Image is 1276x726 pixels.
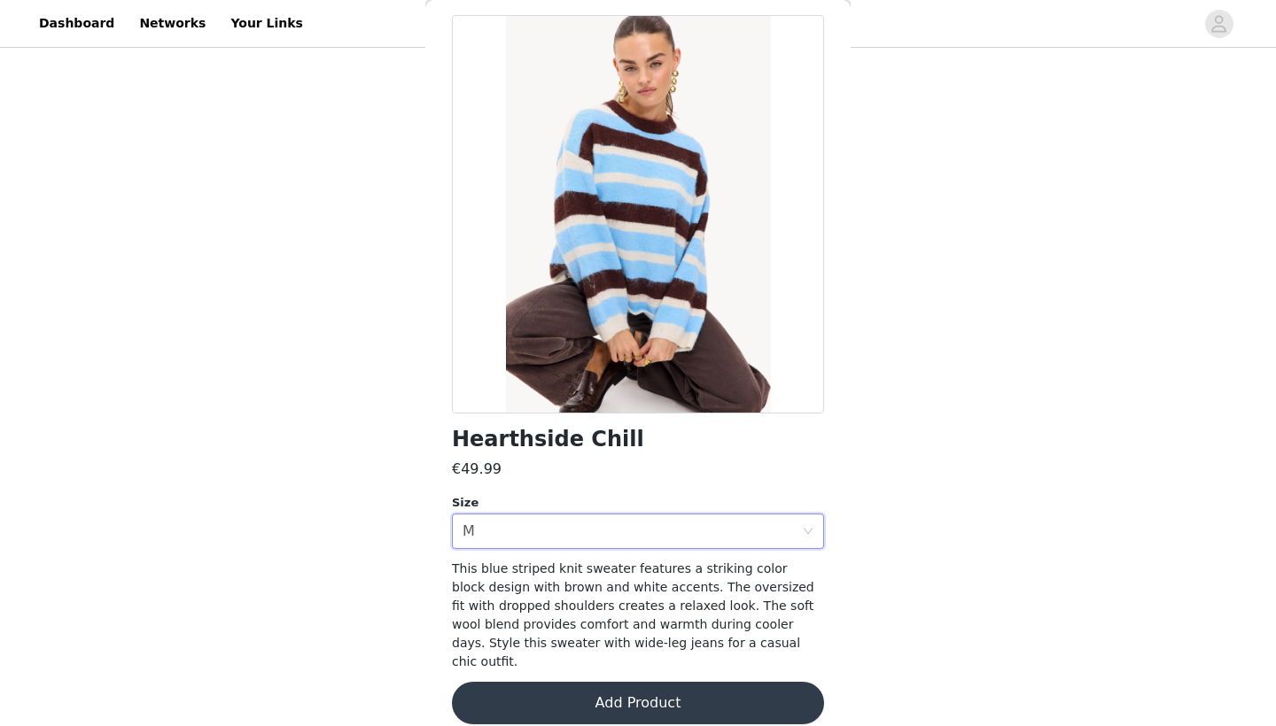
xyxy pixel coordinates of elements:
h3: €49.99 [452,459,502,480]
a: Networks [128,4,216,43]
h1: Hearthside Chill [452,428,644,452]
button: Add Product [452,682,824,724]
div: M [463,514,475,548]
a: Your Links [220,4,314,43]
div: avatar [1210,10,1227,38]
a: Dashboard [28,4,125,43]
div: Size [452,494,824,512]
span: This blue striped knit sweater features a striking color block design with brown and white accent... [452,561,814,668]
